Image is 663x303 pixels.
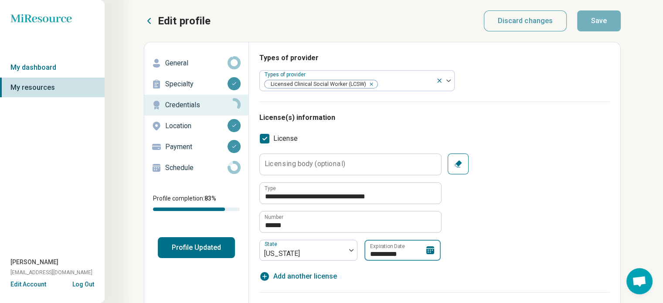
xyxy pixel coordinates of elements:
[165,58,228,68] p: General
[144,136,248,157] a: Payment
[259,112,610,123] h3: License(s) information
[158,14,211,28] p: Edit profile
[484,10,567,31] button: Discard changes
[144,189,248,216] div: Profile completion:
[265,186,276,191] label: Type
[626,268,653,294] a: Open chat
[265,80,369,89] span: Licensed Clinical Social Worker (LCSW)
[260,183,441,204] input: credential.licenses.0.name
[165,100,228,110] p: Credentials
[259,271,337,282] button: Add another license
[577,10,621,31] button: Save
[204,195,216,202] span: 83 %
[144,53,248,74] a: General
[273,271,337,282] span: Add another license
[165,79,228,89] p: Specialty
[144,116,248,136] a: Location
[144,95,248,116] a: Credentials
[153,208,240,211] div: Profile completion
[158,237,235,258] button: Profile Updated
[10,280,46,289] button: Edit Account
[165,121,228,131] p: Location
[265,160,345,167] label: Licensing body (optional)
[144,74,248,95] a: Specialty
[10,269,92,276] span: [EMAIL_ADDRESS][DOMAIN_NAME]
[265,214,283,220] label: Number
[144,14,211,28] button: Edit profile
[259,53,610,63] h3: Types of provider
[265,241,279,247] label: State
[165,142,228,152] p: Payment
[10,258,58,267] span: [PERSON_NAME]
[72,280,94,287] button: Log Out
[165,163,228,173] p: Schedule
[273,133,298,144] span: License
[265,71,307,78] label: Types of provider
[144,157,248,178] a: Schedule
